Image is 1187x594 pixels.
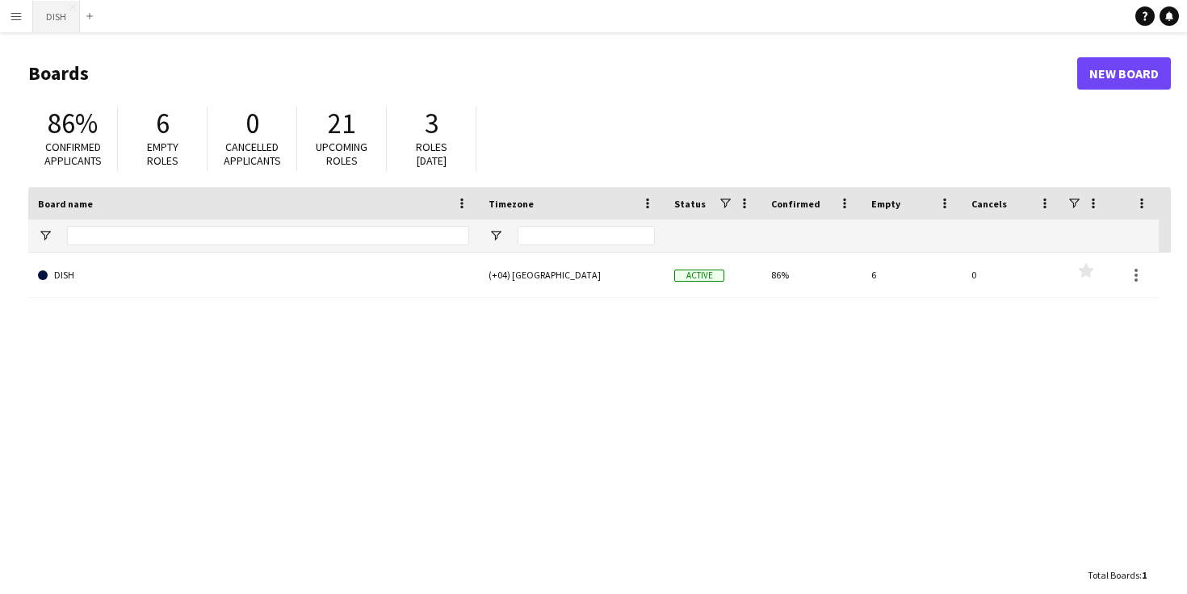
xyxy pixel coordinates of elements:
[489,198,534,210] span: Timezone
[518,226,655,245] input: Timezone Filter Input
[1088,559,1147,591] div: :
[44,140,102,168] span: Confirmed applicants
[316,140,367,168] span: Upcoming roles
[971,198,1007,210] span: Cancels
[28,61,1077,86] h1: Boards
[328,106,355,141] span: 21
[425,106,438,141] span: 3
[48,106,98,141] span: 86%
[156,106,170,141] span: 6
[38,198,93,210] span: Board name
[771,198,820,210] span: Confirmed
[224,140,281,168] span: Cancelled applicants
[871,198,900,210] span: Empty
[245,106,259,141] span: 0
[1088,569,1139,581] span: Total Boards
[479,253,665,297] div: (+04) [GEOGRAPHIC_DATA]
[962,253,1062,297] div: 0
[489,228,503,243] button: Open Filter Menu
[38,253,469,298] a: DISH
[1077,57,1171,90] a: New Board
[67,226,469,245] input: Board name Filter Input
[674,270,724,282] span: Active
[147,140,178,168] span: Empty roles
[416,140,447,168] span: Roles [DATE]
[38,228,52,243] button: Open Filter Menu
[1142,569,1147,581] span: 1
[761,253,862,297] div: 86%
[674,198,706,210] span: Status
[862,253,962,297] div: 6
[33,1,80,32] button: DISH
